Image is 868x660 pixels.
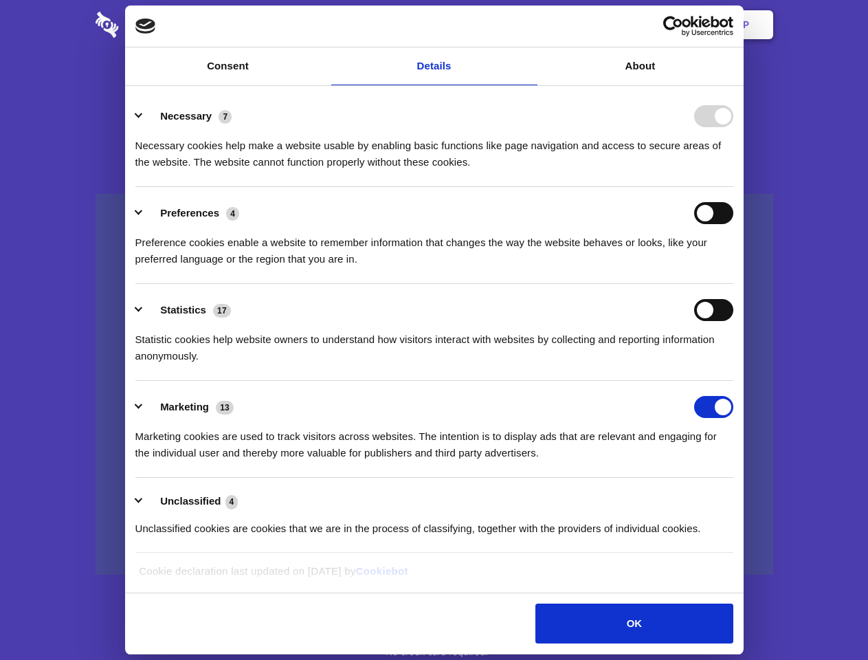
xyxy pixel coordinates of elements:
div: Marketing cookies are used to track visitors across websites. The intention is to display ads tha... [135,418,733,461]
a: Wistia video thumbnail [96,194,773,575]
button: Marketing (13) [135,396,243,418]
div: Preference cookies enable a website to remember information that changes the way the website beha... [135,224,733,267]
button: Necessary (7) [135,105,241,127]
span: 4 [225,495,238,509]
div: Unclassified cookies are cookies that we are in the process of classifying, together with the pro... [135,510,733,537]
img: logo [135,19,156,34]
div: Necessary cookies help make a website usable by enabling basic functions like page navigation and... [135,127,733,170]
div: Statistic cookies help website owners to understand how visitors interact with websites by collec... [135,321,733,364]
span: 4 [226,207,239,221]
button: Statistics (17) [135,299,240,321]
label: Preferences [160,207,219,219]
h1: Eliminate Slack Data Loss. [96,62,773,111]
span: 7 [219,110,232,124]
button: OK [535,604,733,643]
span: 17 [213,304,231,318]
a: Pricing [403,3,463,46]
a: Details [331,47,537,85]
a: Usercentrics Cookiebot - opens in a new window [613,16,733,36]
div: Cookie declaration last updated on [DATE] by [129,563,739,590]
a: Cookiebot [356,565,408,577]
a: Consent [125,47,331,85]
a: About [537,47,744,85]
a: Contact [557,3,621,46]
label: Necessary [160,110,212,122]
label: Statistics [160,304,206,316]
span: 13 [216,401,234,415]
label: Marketing [160,401,209,412]
button: Preferences (4) [135,202,248,224]
img: logo-wordmark-white-trans-d4663122ce5f474addd5e946df7df03e33cb6a1c49d2221995e7729f52c070b2.svg [96,12,213,38]
button: Unclassified (4) [135,493,247,510]
h4: Auto-redaction of sensitive data, encrypted data sharing and self-destructing private chats. Shar... [96,125,773,170]
iframe: Drift Widget Chat Controller [799,591,852,643]
a: Login [623,3,683,46]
